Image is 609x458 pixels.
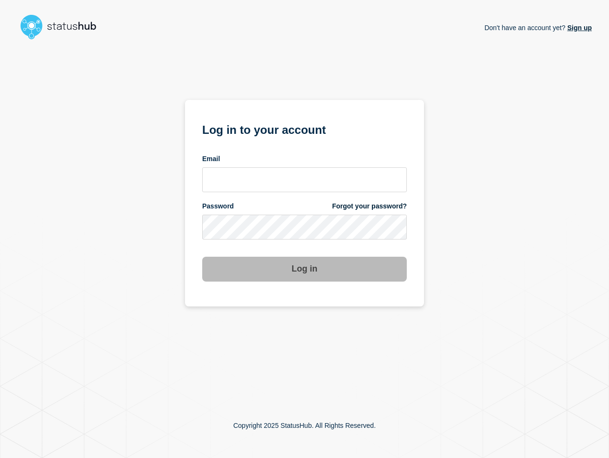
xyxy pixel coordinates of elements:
[202,257,407,282] button: Log in
[17,11,108,42] img: StatusHub logo
[202,120,407,138] h1: Log in to your account
[202,167,407,192] input: email input
[202,215,407,240] input: password input
[565,24,592,32] a: Sign up
[332,202,407,211] a: Forgot your password?
[484,16,592,39] p: Don't have an account yet?
[202,202,234,211] span: Password
[233,422,376,429] p: Copyright 2025 StatusHub. All Rights Reserved.
[202,154,220,164] span: Email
